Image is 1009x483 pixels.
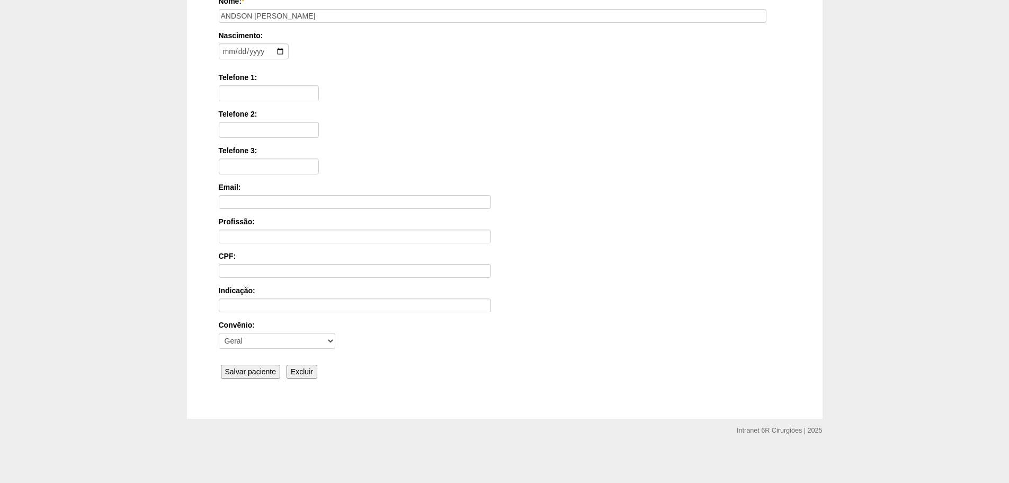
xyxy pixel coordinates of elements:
label: Convênio: [219,320,791,330]
label: Indicação: [219,285,791,296]
label: Telefone 3: [219,145,791,156]
input: Salvar paciente [221,365,281,379]
label: Telefone 2: [219,109,791,119]
label: CPF: [219,251,791,261]
label: Profissão: [219,216,791,227]
label: Email: [219,182,791,192]
label: Nascimento: [219,30,787,41]
input: Excluir [287,365,317,379]
div: Intranet 6R Cirurgiões | 2025 [737,425,822,436]
label: Telefone 1: [219,72,791,83]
